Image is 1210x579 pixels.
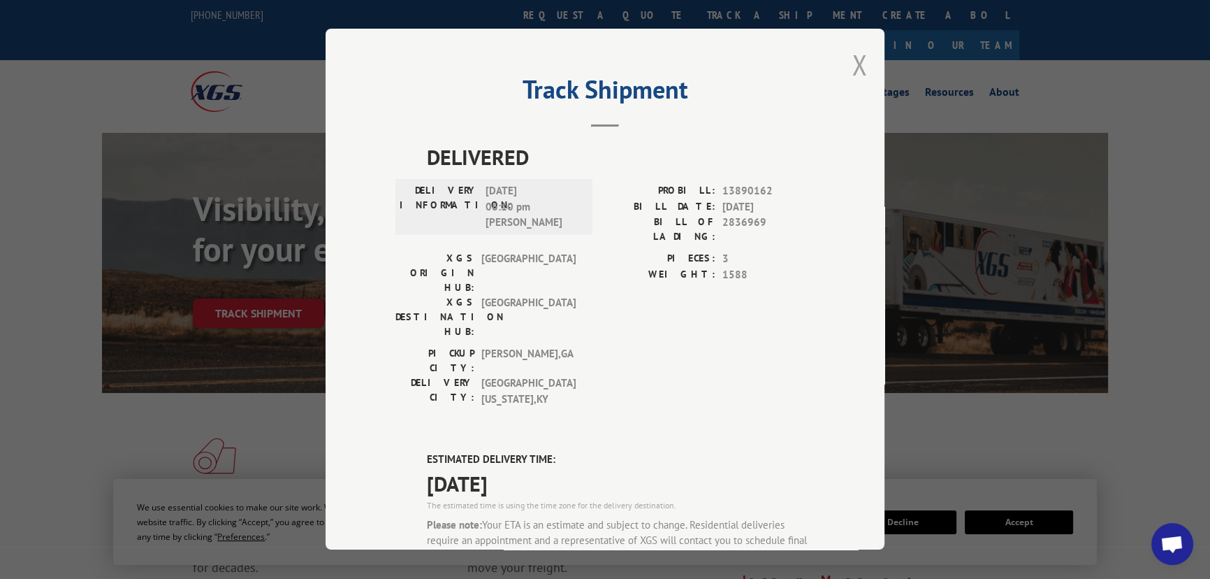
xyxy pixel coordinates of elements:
[427,468,815,499] span: [DATE]
[427,518,482,531] strong: Please note:
[395,376,474,407] label: DELIVERY CITY:
[395,346,474,376] label: PICKUP CITY:
[395,80,815,106] h2: Track Shipment
[605,183,715,199] label: PROBILL:
[605,215,715,244] label: BILL OF LADING:
[1151,523,1193,565] a: Open chat
[605,199,715,215] label: BILL DATE:
[427,452,815,468] label: ESTIMATED DELIVERY TIME:
[481,251,576,295] span: [GEOGRAPHIC_DATA]
[481,295,576,339] span: [GEOGRAPHIC_DATA]
[427,141,815,173] span: DELIVERED
[400,183,479,231] label: DELIVERY INFORMATION:
[395,251,474,295] label: XGS ORIGIN HUB:
[852,46,867,83] button: Close modal
[481,346,576,376] span: [PERSON_NAME] , GA
[722,183,815,199] span: 13890162
[722,215,815,244] span: 2836969
[427,499,815,512] div: The estimated time is using the time zone for the delivery destination.
[605,267,715,283] label: WEIGHT:
[605,251,715,267] label: PIECES:
[486,183,580,231] span: [DATE] 06:10 pm [PERSON_NAME]
[481,376,576,407] span: [GEOGRAPHIC_DATA][US_STATE] , KY
[427,517,815,565] div: Your ETA is an estimate and subject to change. Residential deliveries require an appointment and ...
[395,295,474,339] label: XGS DESTINATION HUB:
[722,267,815,283] span: 1588
[722,251,815,267] span: 3
[722,199,815,215] span: [DATE]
